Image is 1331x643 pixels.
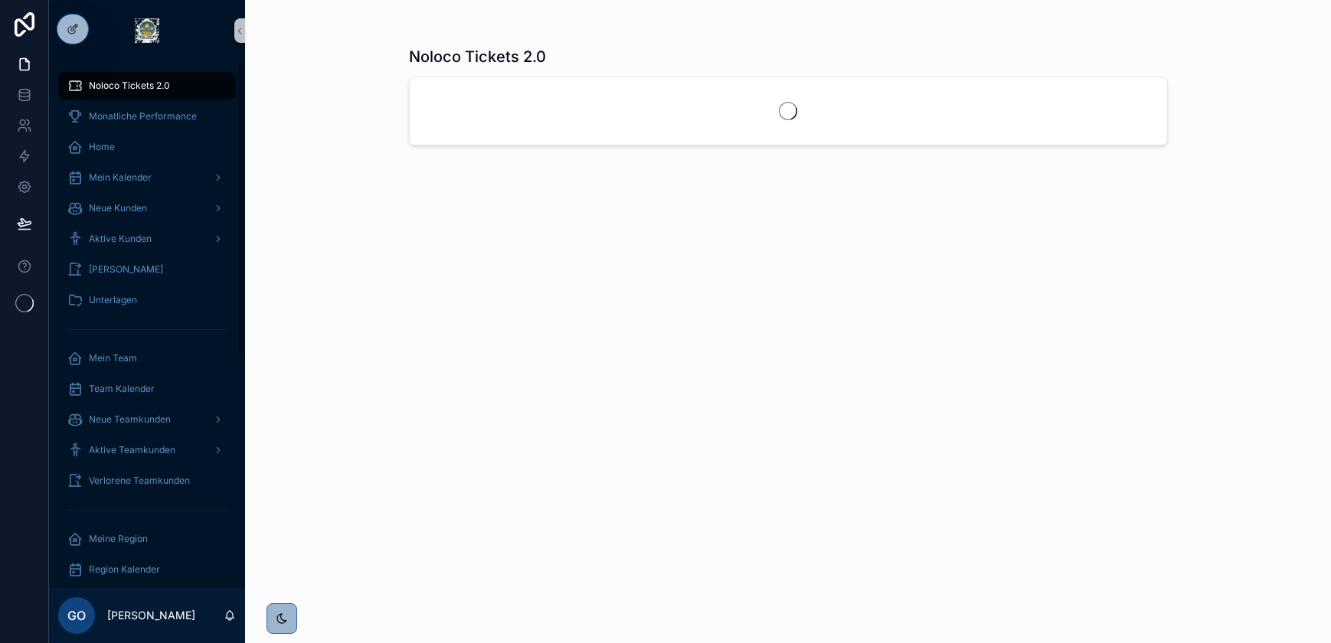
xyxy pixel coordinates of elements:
[58,164,236,191] a: Mein Kalender
[89,80,170,92] span: Noloco Tickets 2.0
[58,103,236,130] a: Monatliche Performance
[58,256,236,283] a: [PERSON_NAME]
[58,467,236,494] a: Verlorene Teamkunden
[67,606,86,625] span: GO
[107,608,195,623] p: [PERSON_NAME]
[135,18,159,43] img: App logo
[409,46,546,67] h1: Noloco Tickets 2.0
[89,475,190,487] span: Verlorene Teamkunden
[58,556,236,583] a: Region Kalender
[89,263,163,276] span: [PERSON_NAME]
[89,444,175,456] span: Aktive Teamkunden
[58,344,236,372] a: Mein Team
[49,61,245,588] div: scrollable content
[58,72,236,100] a: Noloco Tickets 2.0
[58,286,236,314] a: Unterlagen
[58,133,236,161] a: Home
[58,525,236,553] a: Meine Region
[89,171,152,184] span: Mein Kalender
[89,563,160,576] span: Region Kalender
[58,375,236,403] a: Team Kalender
[89,110,197,122] span: Monatliche Performance
[89,141,115,153] span: Home
[58,436,236,464] a: Aktive Teamkunden
[89,294,137,306] span: Unterlagen
[89,383,155,395] span: Team Kalender
[58,194,236,222] a: Neue Kunden
[58,225,236,253] a: Aktive Kunden
[89,533,148,545] span: Meine Region
[89,352,137,364] span: Mein Team
[89,202,147,214] span: Neue Kunden
[89,413,171,426] span: Neue Teamkunden
[89,233,152,245] span: Aktive Kunden
[58,406,236,433] a: Neue Teamkunden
